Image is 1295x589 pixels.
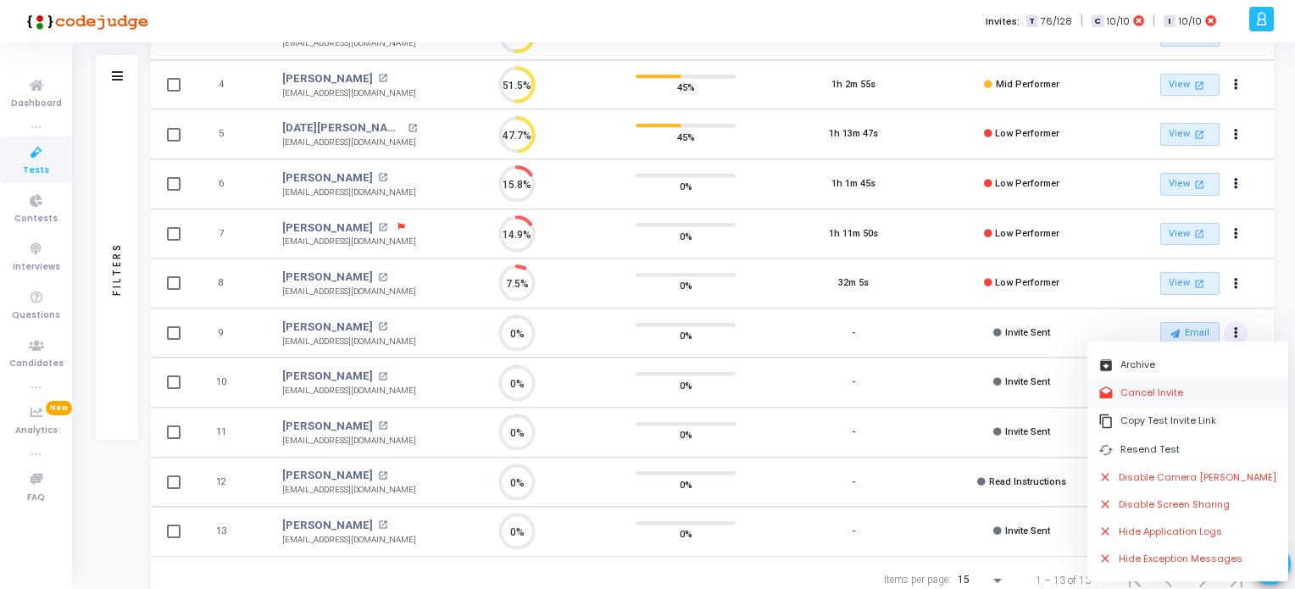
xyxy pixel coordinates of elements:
i: archive [1098,358,1114,373]
span: 10/10 [1179,14,1202,29]
span: New [46,401,72,415]
a: [PERSON_NAME] [282,169,373,186]
button: Actions [1224,123,1248,147]
i: content_copy [1098,414,1114,429]
a: View [1160,74,1220,97]
button: archiveArchive [1087,351,1288,379]
span: Tests [23,164,49,178]
span: 45% [677,79,695,96]
div: 1h 13m 47s [829,127,878,142]
div: [EMAIL_ADDRESS][DOMAIN_NAME] [282,484,416,497]
div: [EMAIL_ADDRESS][DOMAIN_NAME] [282,385,416,397]
span: Invite Sent [1005,376,1050,387]
div: 1h 11m 50s [829,227,878,242]
a: [PERSON_NAME] [282,368,373,385]
div: Filters [109,175,125,362]
span: Low Performer [995,228,1059,239]
button: Actions [1224,173,1248,197]
td: 10 [193,358,265,408]
img: logo [21,4,148,38]
a: [PERSON_NAME] [282,319,373,336]
div: - [852,375,855,390]
span: Invite Sent [1005,426,1050,437]
div: [EMAIL_ADDRESS][DOMAIN_NAME] [282,435,416,447]
mat-icon: open_in_new [378,223,387,232]
span: 0% [680,277,692,294]
span: 15 [958,574,970,586]
span: 76/128 [1041,14,1072,29]
div: 1h 2m 55s [831,78,875,92]
span: 45% [677,128,695,145]
mat-icon: open_in_new [378,471,387,481]
span: FAQ [27,491,45,505]
button: Actions [1224,321,1248,345]
button: Actions [1224,272,1248,296]
span: 0% [680,525,692,542]
mat-icon: open_in_new [378,372,387,381]
div: - [852,326,855,341]
label: Invites: [986,14,1020,29]
button: closeDisable Camera [PERSON_NAME] [1087,464,1288,492]
button: draftsCancel Invite [1087,379,1288,407]
td: 8 [193,258,265,308]
div: [EMAIL_ADDRESS][DOMAIN_NAME] [282,286,416,298]
td: 4 [193,60,265,110]
div: [EMAIL_ADDRESS][DOMAIN_NAME] [282,534,416,547]
a: [PERSON_NAME] [282,219,373,236]
div: - [852,475,855,490]
mat-select: Items per page: [958,575,1005,586]
mat-icon: open_in_new [378,421,387,431]
a: View [1160,272,1220,295]
a: View [1160,123,1220,146]
a: [PERSON_NAME] [282,269,373,286]
span: | [1153,12,1155,30]
button: Email [1160,322,1220,344]
button: cachedResend Test [1087,436,1288,464]
mat-icon: open_in_new [378,520,387,530]
div: 1 – 13 of 13 [1036,573,1091,588]
a: [PERSON_NAME] [282,70,373,87]
span: Questions [12,308,60,323]
div: - [852,525,855,539]
div: [EMAIL_ADDRESS][DOMAIN_NAME] [282,186,416,199]
div: [EMAIL_ADDRESS][DOMAIN_NAME] [282,87,416,100]
td: 6 [193,159,265,209]
span: Read Instructions [989,476,1066,487]
span: Contests [14,212,58,226]
td: 5 [193,109,265,159]
div: [EMAIL_ADDRESS][DOMAIN_NAME] [282,136,417,149]
span: Low Performer [995,128,1059,139]
span: Low Performer [995,178,1059,189]
div: 1h 1m 45s [831,177,875,192]
div: Actions [1087,342,1288,581]
mat-icon: open_in_new [378,322,387,331]
i: close [1098,525,1112,539]
button: Actions [1224,222,1248,246]
mat-icon: open_in_new [378,273,387,282]
mat-icon: open_in_new [1192,78,1207,92]
span: I [1164,15,1175,28]
div: - [852,425,855,440]
mat-icon: open_in_new [378,173,387,182]
td: 13 [193,507,265,557]
a: [PERSON_NAME] [282,467,373,484]
span: 0% [680,327,692,344]
mat-icon: open_in_new [1192,177,1207,192]
a: View [1160,223,1220,246]
i: cached [1098,442,1114,458]
i: close [1098,470,1112,485]
td: 9 [193,308,265,358]
div: 32m 5s [838,276,869,291]
mat-icon: open_in_new [1192,276,1207,291]
button: closeDisable Screen Sharing [1087,491,1288,518]
mat-icon: open_in_new [408,124,417,133]
span: Invite Sent [1005,525,1050,536]
span: 0% [680,376,692,393]
span: T [1026,15,1037,28]
span: 0% [680,426,692,443]
button: Actions [1224,73,1248,97]
td: 12 [193,458,265,508]
mat-icon: open_in_new [1192,226,1207,241]
td: 7 [193,209,265,259]
button: content_copyCopy Test Invite Link [1087,408,1288,436]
